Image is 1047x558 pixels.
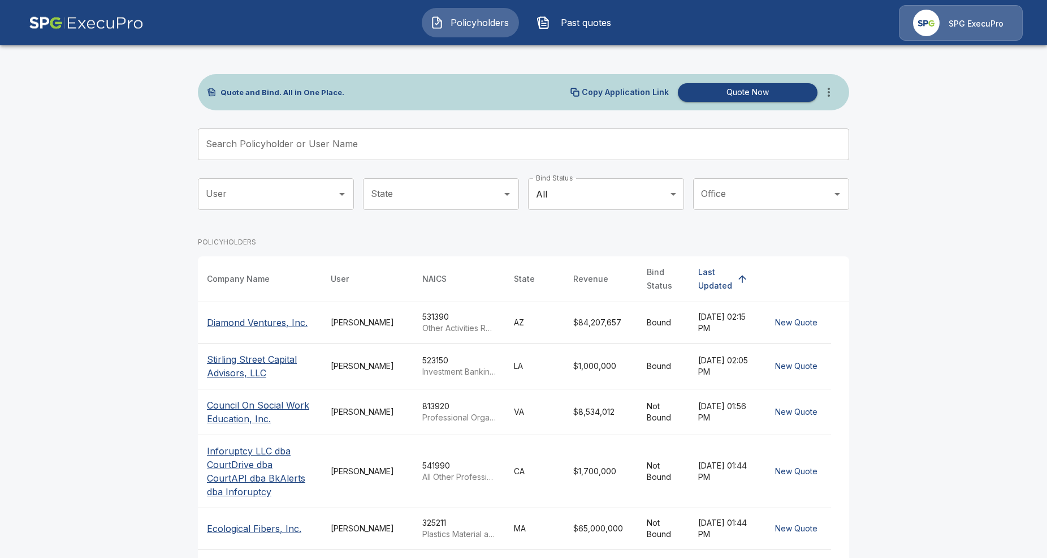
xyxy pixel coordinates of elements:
p: POLICYHOLDERS [198,237,256,247]
span: Policyholders [448,16,510,29]
td: $8,534,012 [564,389,638,435]
p: Stirling Street Capital Advisors, LLC [207,353,313,380]
p: Council On Social Work Education, Inc. [207,398,313,426]
p: Ecological Fibers, Inc. [207,522,301,535]
div: [PERSON_NAME] [331,317,404,328]
th: Bind Status [638,256,689,302]
div: 813920 [422,401,496,423]
button: New Quote [771,518,822,539]
img: AA Logo [29,5,144,41]
div: 325211 [422,517,496,540]
button: Quote Now [678,83,817,102]
p: Professional Organizations [422,412,496,423]
p: Inforuptcy LLC dba CourtDrive dba CourtAPI dba BkAlerts dba Inforuptcy [207,444,313,499]
p: SPG ExecuPro [949,18,1003,29]
button: New Quote [771,402,822,423]
td: Not Bound [638,435,689,508]
button: Past quotes IconPast quotes [528,8,625,37]
td: VA [505,389,564,435]
td: LA [505,344,564,389]
div: State [514,272,535,286]
iframe: Chat Widget [990,504,1047,558]
td: AZ [505,302,564,344]
div: [PERSON_NAME] [331,360,404,372]
div: [PERSON_NAME] [331,406,404,418]
div: [PERSON_NAME] [331,523,404,534]
td: Bound [638,302,689,344]
td: Bound [638,344,689,389]
button: New Quote [771,312,822,333]
p: Investment Banking and Securities Intermediation [422,366,496,377]
p: Other Activities Related to Real Estate [422,323,496,334]
td: Not Bound [638,389,689,435]
td: $1,000,000 [564,344,638,389]
td: $65,000,000 [564,508,638,550]
img: Agency Icon [913,10,940,36]
td: $84,207,657 [564,302,638,344]
p: Diamond Ventures, Inc. [207,316,308,329]
div: All [528,178,684,210]
div: User [331,272,349,286]
td: Not Bound [638,508,689,550]
button: New Quote [771,461,822,482]
td: CA [505,435,564,508]
div: [PERSON_NAME] [331,466,404,477]
span: Past quotes [555,16,617,29]
button: Open [499,186,515,202]
td: MA [505,508,564,550]
button: New Quote [771,356,822,377]
p: All Other Professional, Scientific, and Technical Services [422,471,496,483]
p: Plastics Material and Resin Manufacturing [422,529,496,540]
td: [DATE] 02:05 PM [689,344,762,389]
div: Company Name [207,272,270,286]
td: [DATE] 01:44 PM [689,508,762,550]
button: more [817,81,840,104]
button: Policyholders IconPolicyholders [422,8,519,37]
td: [DATE] 02:15 PM [689,302,762,344]
td: [DATE] 01:56 PM [689,389,762,435]
button: Open [829,186,845,202]
td: $1,700,000 [564,435,638,508]
p: Quote and Bind. All in One Place. [220,89,344,96]
button: Open [334,186,350,202]
div: 531390 [422,311,496,334]
img: Policyholders Icon [430,16,444,29]
td: [DATE] 01:44 PM [689,435,762,508]
img: Past quotes Icon [537,16,550,29]
div: Last Updated [698,265,732,293]
a: Agency IconSPG ExecuPro [899,5,1023,41]
label: Bind Status [536,173,573,183]
div: NAICS [422,272,447,286]
div: Revenue [573,272,608,286]
div: 523150 [422,355,496,377]
a: Quote Now [673,83,817,102]
p: Copy Application Link [582,88,669,96]
div: 541990 [422,460,496,483]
